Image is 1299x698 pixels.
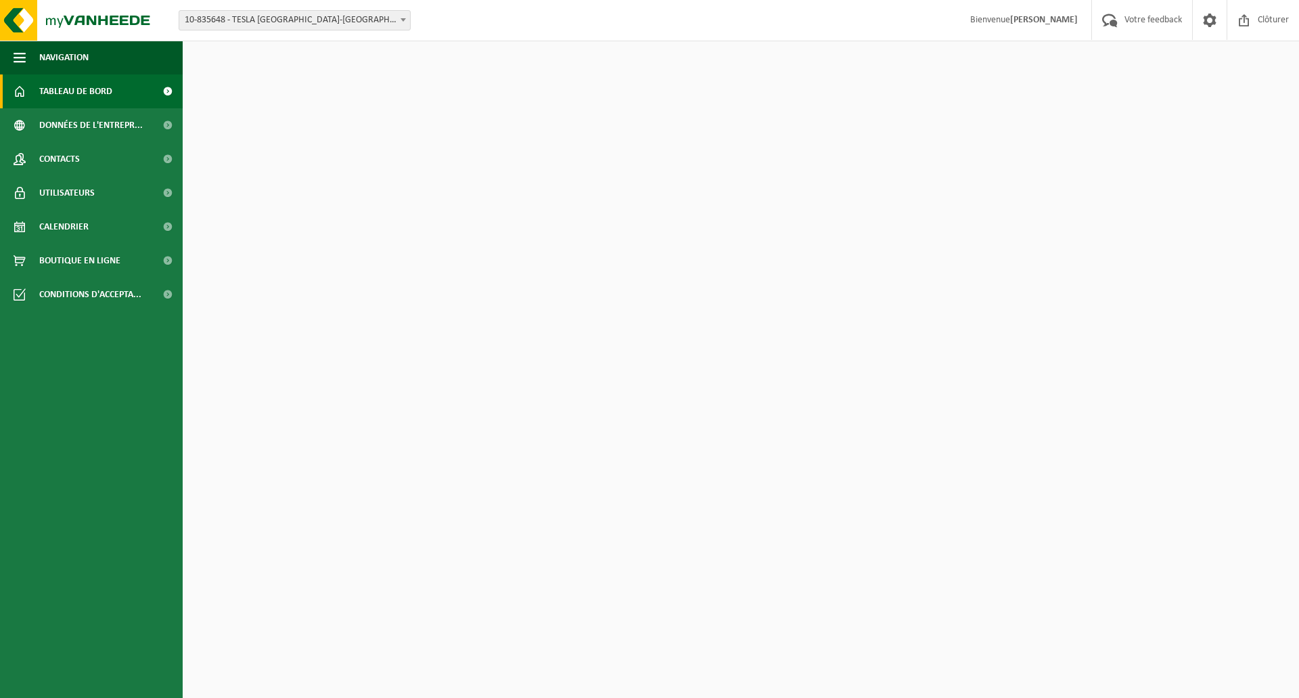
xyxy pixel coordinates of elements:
[39,278,141,311] span: Conditions d'accepta...
[179,10,411,30] span: 10-835648 - TESLA BELGIUM-BRUSSEL 1 - ZAVENTEM
[39,74,112,108] span: Tableau de bord
[39,142,80,176] span: Contacts
[179,11,410,30] span: 10-835648 - TESLA BELGIUM-BRUSSEL 1 - ZAVENTEM
[39,244,120,278] span: Boutique en ligne
[39,108,143,142] span: Données de l'entrepr...
[39,41,89,74] span: Navigation
[1010,15,1078,25] strong: [PERSON_NAME]
[39,210,89,244] span: Calendrier
[39,176,95,210] span: Utilisateurs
